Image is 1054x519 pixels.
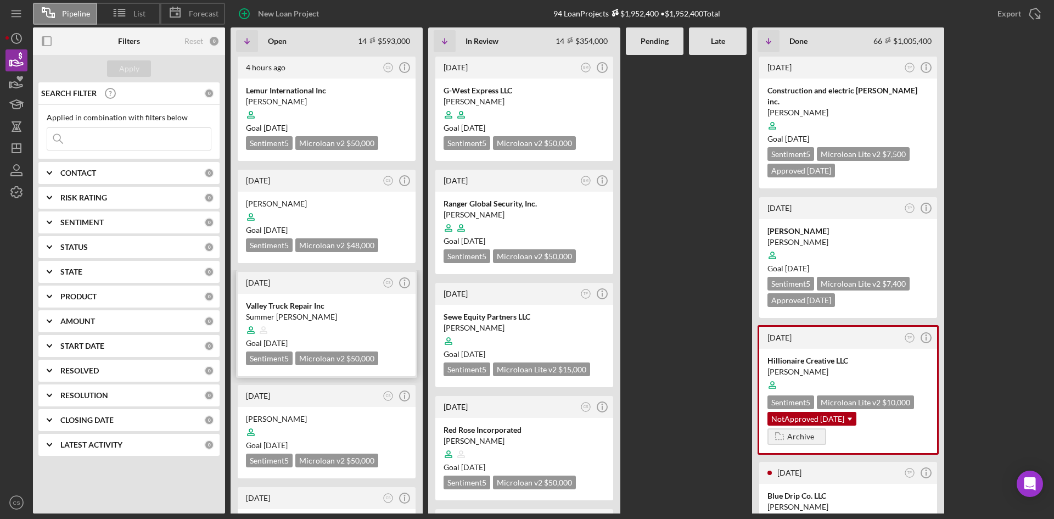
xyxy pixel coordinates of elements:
[246,414,407,425] div: [PERSON_NAME]
[553,9,720,18] div: 94 Loan Projects • $1,952,400 Total
[381,60,396,75] button: CS
[386,496,391,500] text: CS
[204,217,214,227] div: 0
[758,55,939,190] a: [DATE]TPConstruction and electric [PERSON_NAME] inc.[PERSON_NAME]Goal [DATE]Sentiment5Microloan L...
[444,136,490,150] div: Sentiment 5
[767,164,835,177] div: Approved [DATE]
[444,249,490,263] div: Sentiment 5
[758,196,939,320] a: [DATE]TP[PERSON_NAME][PERSON_NAME]Goal [DATE]Sentiment5Microloan Lite v2 $7,400Approved [DATE]
[381,276,396,291] button: CS
[493,362,590,376] div: Microloan Lite v2
[461,123,485,132] time: 11/08/2025
[444,349,485,359] span: Goal
[236,168,417,265] a: [DATE]CS[PERSON_NAME]Goal [DATE]Sentiment5Microloan v2 $48,000
[1017,471,1043,497] div: Open Intercom Messenger
[817,277,910,291] div: Microloan Lite v2 $7,400
[246,136,293,150] div: Sentiment 5
[767,63,792,72] time: 2025-07-29 02:20
[444,209,605,220] div: [PERSON_NAME]
[263,225,288,235] time: 11/14/2025
[434,55,615,163] a: [DATE]BMG-West Express LLC[PERSON_NAME]Goal [DATE]Sentiment5Microloan v2 $50,000
[204,242,214,252] div: 0
[907,65,912,69] text: TP
[444,176,468,185] time: 2025-09-29 19:11
[246,300,407,311] div: Valley Truck Repair Inc
[204,168,214,178] div: 0
[579,174,593,188] button: BM
[444,425,605,436] div: Red Rose Incorporated
[246,278,270,287] time: 2025-09-26 18:41
[346,241,374,250] span: $48,000
[711,37,725,46] b: Late
[231,3,330,25] button: New Loan Project
[62,9,90,18] span: Pipeline
[60,267,82,276] b: STATE
[47,113,211,122] div: Applied in combination with filters below
[204,292,214,302] div: 0
[579,60,593,75] button: BM
[902,201,917,216] button: TP
[246,454,293,467] div: Sentiment 5
[263,440,288,450] time: 11/09/2025
[493,476,576,489] div: Microloan v2
[236,270,417,378] a: [DATE]CSValley Truck Repair IncSummer [PERSON_NAME]Goal [DATE]Sentiment5Microloan v2 $50,000
[204,316,214,326] div: 0
[41,89,97,98] b: SEARCH FILTER
[246,493,270,503] time: 2025-09-24 19:34
[204,193,214,203] div: 0
[558,365,586,374] span: $15,000
[767,134,809,143] span: Goal
[263,123,288,132] time: 11/15/2025
[268,37,287,46] b: Open
[444,198,605,209] div: Ranger Global Security, Inc.
[544,252,572,261] span: $50,000
[246,123,288,132] span: Goal
[246,176,270,185] time: 2025-09-30 23:16
[907,471,912,475] text: TP
[184,37,203,46] div: Reset
[493,136,576,150] div: Microloan v2
[641,37,669,46] b: Pending
[767,333,792,342] time: 2025-07-25 16:24
[466,37,498,46] b: In Review
[60,169,96,177] b: CONTACT
[381,491,396,506] button: CS
[986,3,1049,25] button: Export
[434,281,615,389] a: [DATE]TPSewe Equity Partners LLC[PERSON_NAME]Goal [DATE]Sentiment5Microloan Lite v2 $15,000
[60,218,104,227] b: SENTIMENT
[493,249,576,263] div: Microloan v2
[817,395,914,409] div: Microloan Lite v2 $10,000
[434,168,615,276] a: [DATE]BMRanger Global Security, Inc.[PERSON_NAME]Goal [DATE]Sentiment5Microloan v2 $50,000
[997,3,1021,25] div: Export
[60,391,108,400] b: RESOLUTION
[346,354,374,363] span: $50,000
[444,123,485,132] span: Goal
[873,36,932,46] div: 66 $1,005,400
[263,338,288,348] time: 11/10/2025
[444,289,468,298] time: 2025-09-19 00:30
[461,236,485,245] time: 11/10/2025
[381,389,396,404] button: CS
[358,36,410,46] div: 14 $593,000
[767,277,814,291] div: Sentiment 5
[902,331,917,345] button: TP
[444,402,468,411] time: 2025-09-11 15:29
[584,405,589,409] text: CS
[767,412,856,426] div: NotApproved [DATE]
[444,362,490,376] div: Sentiment 5
[204,88,214,98] div: 0
[60,440,122,449] b: LATEST ACTIVITY
[60,243,88,252] b: STATUS
[386,178,391,182] text: CS
[246,85,407,96] div: Lemur International Inc
[346,138,374,148] span: $50,000
[189,9,218,18] span: Forecast
[204,415,214,425] div: 0
[767,501,929,512] div: [PERSON_NAME]
[461,462,485,472] time: 10/26/2025
[118,37,140,46] b: Filters
[767,395,814,409] div: Sentiment 5
[295,136,378,150] div: Microloan v2
[767,355,929,366] div: Hillionaire Creative LLC
[579,287,593,302] button: TP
